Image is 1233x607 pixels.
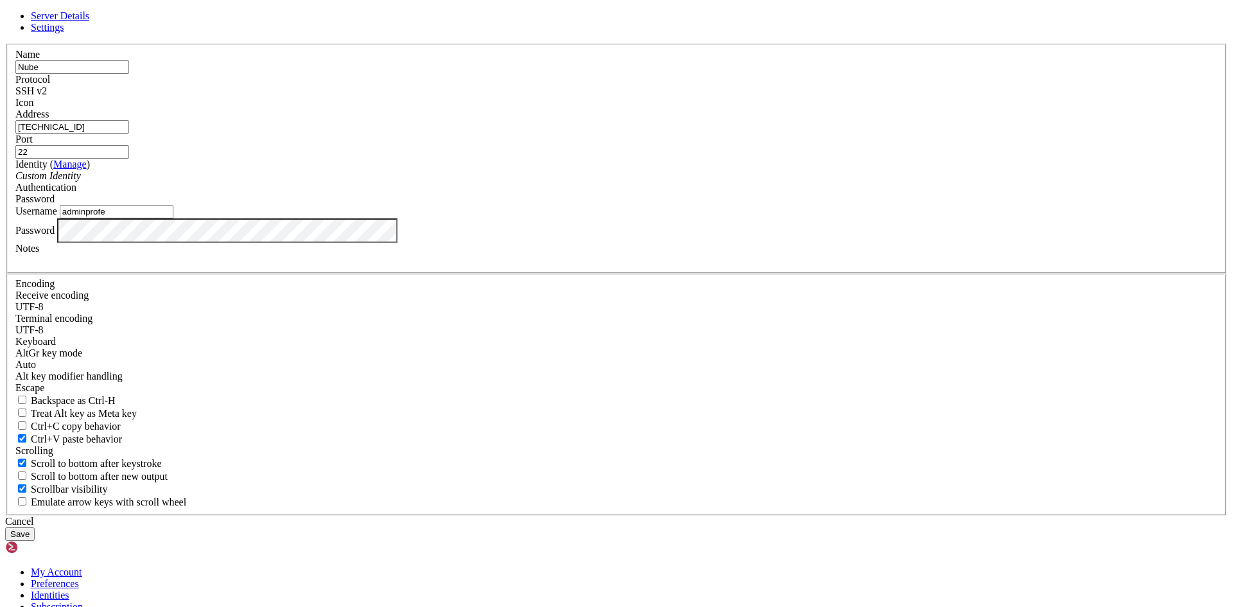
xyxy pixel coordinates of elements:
[15,60,129,74] input: Server Name
[15,371,123,382] label: Controls how the Alt key is handled. Escape: Send an ESC prefix. 8-Bit: Add 128 to the typed char...
[15,359,36,370] span: Auto
[15,458,162,469] label: Whether to scroll to the bottom on any keystroke.
[15,336,56,347] label: Keyboard
[15,290,89,301] label: Set the expected encoding for data received from the host. If the encodings do not match, visual ...
[15,134,33,145] label: Port
[18,484,26,493] input: Scrollbar visibility
[15,313,92,324] label: The default terminal encoding. ISO-2022 enables character map translations (like graphics maps). ...
[15,170,1218,182] div: Custom Identity
[15,382,1218,394] div: Escape
[31,421,121,432] span: Ctrl+C copy behavior
[15,301,44,312] span: UTF-8
[15,170,81,181] i: Custom Identity
[18,409,26,417] input: Treat Alt key as Meta key
[15,49,40,60] label: Name
[15,497,186,507] label: When using the alternative screen buffer, and DECCKM (Application Cursor Keys) is active, mouse w...
[15,471,168,482] label: Scroll to bottom after new output.
[18,396,26,404] input: Backspace as Ctrl-H
[15,382,44,393] span: Escape
[15,85,47,96] span: SSH v2
[15,120,129,134] input: Host Name or IP
[31,395,116,406] span: Backspace as Ctrl-H
[18,421,26,430] input: Ctrl+C copy behavior
[15,484,108,495] label: The vertical scrollbar mode.
[15,243,39,254] label: Notes
[31,408,137,419] span: Treat Alt key as Meta key
[15,359,1218,371] div: Auto
[31,434,122,444] span: Ctrl+V paste behavior
[18,434,26,443] input: Ctrl+V paste behavior
[5,516,1228,527] div: Cancel
[18,459,26,467] input: Scroll to bottom after keystroke
[5,527,35,541] button: Save
[15,193,55,204] span: Password
[31,10,89,21] a: Server Details
[15,324,44,335] span: UTF-8
[15,74,50,85] label: Protocol
[31,458,162,469] span: Scroll to bottom after keystroke
[53,159,87,170] a: Manage
[18,497,26,506] input: Emulate arrow keys with scroll wheel
[15,182,76,193] label: Authentication
[18,471,26,480] input: Scroll to bottom after new output
[50,159,90,170] span: ( )
[15,421,121,432] label: Ctrl-C copies if true, send ^C to host if false. Ctrl-Shift-C sends ^C to host if true, copies if...
[15,301,1218,313] div: UTF-8
[31,484,108,495] span: Scrollbar visibility
[31,590,69,601] a: Identities
[15,193,1218,205] div: Password
[15,145,129,159] input: Port Number
[31,578,79,589] a: Preferences
[31,22,64,33] a: Settings
[15,109,49,119] label: Address
[15,206,57,216] label: Username
[31,567,82,577] a: My Account
[60,205,173,218] input: Login Username
[15,434,122,444] label: Ctrl+V pastes if true, sends ^V to host if false. Ctrl+Shift+V sends ^V to host if true, pastes i...
[31,471,168,482] span: Scroll to bottom after new output
[15,324,1218,336] div: UTF-8
[5,541,79,554] img: Shellngn
[15,395,116,406] label: If true, the backspace should send BS ('\x08', aka ^H). Otherwise the backspace key should send '...
[15,85,1218,97] div: SSH v2
[15,278,55,289] label: Encoding
[15,347,82,358] label: Set the expected encoding for data received from the host. If the encodings do not match, visual ...
[15,224,55,235] label: Password
[15,159,90,170] label: Identity
[15,445,53,456] label: Scrolling
[31,497,186,507] span: Emulate arrow keys with scroll wheel
[15,97,33,108] label: Icon
[15,408,137,419] label: Whether the Alt key acts as a Meta key or as a distinct Alt key.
